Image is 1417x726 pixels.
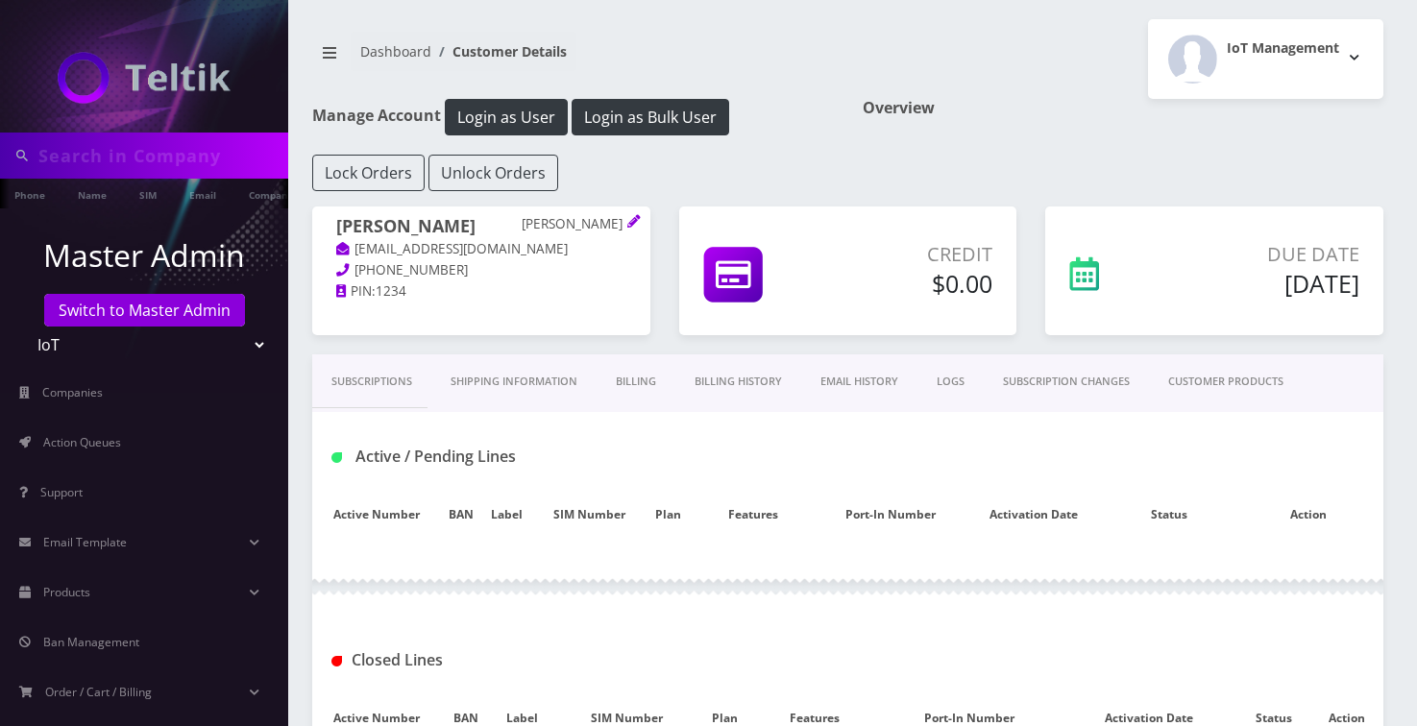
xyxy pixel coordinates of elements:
th: Action [1234,487,1383,543]
h1: [PERSON_NAME] [336,216,626,239]
input: Search in Company [38,137,283,174]
th: Port-In Number [818,487,963,543]
span: Products [43,584,90,600]
li: Customer Details [431,41,567,61]
a: SIM [130,179,166,208]
a: PIN: [336,282,376,302]
th: Features [689,487,818,543]
th: Active Number [312,487,441,543]
p: Credit [836,240,992,269]
button: Unlock Orders [428,155,558,191]
a: LOGS [917,354,984,409]
a: Billing [597,354,675,409]
h5: $0.00 [836,269,992,298]
span: Action Queues [43,434,121,450]
a: Phone [5,179,55,208]
nav: breadcrumb [312,32,834,86]
a: Company [239,179,304,208]
a: Switch to Master Admin [44,294,245,327]
th: Plan [647,487,689,543]
span: [PHONE_NUMBER] [354,261,468,278]
span: Ban Management [43,634,139,650]
span: Order / Cart / Billing [45,684,152,700]
a: Login as Bulk User [572,105,729,126]
h1: Manage Account [312,99,834,135]
th: Status [1105,487,1234,543]
h1: Active / Pending Lines [331,448,656,466]
a: [EMAIL_ADDRESS][DOMAIN_NAME] [336,240,568,259]
th: SIM Number [532,487,648,543]
a: Shipping Information [431,354,597,409]
a: Name [68,179,116,208]
a: SUBSCRIPTION CHANGES [984,354,1149,409]
button: Lock Orders [312,155,425,191]
img: IoT [58,52,231,104]
h5: [DATE] [1176,269,1359,298]
a: Billing History [675,354,801,409]
h2: IoT Management [1227,40,1339,57]
span: Email Template [43,534,127,550]
th: BAN [441,487,481,543]
th: Activation Date [963,487,1105,543]
button: Login as User [445,99,568,135]
a: Dashboard [360,42,431,60]
a: CUSTOMER PRODUCTS [1149,354,1303,409]
span: Companies [42,384,103,400]
img: Active / Pending Lines [331,452,342,463]
span: Support [40,484,83,500]
h1: Overview [863,99,1384,117]
img: Closed Lines [331,656,342,666]
p: Due Date [1176,240,1359,269]
p: [PERSON_NAME] [522,216,626,233]
a: Subscriptions [312,354,431,409]
th: Label [481,487,532,543]
button: Login as Bulk User [572,99,729,135]
a: Email [180,179,226,208]
span: 1234 [376,282,406,300]
button: IoT Management [1148,19,1383,99]
h1: Closed Lines [331,651,656,669]
a: Login as User [441,105,572,126]
a: EMAIL HISTORY [801,354,917,409]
